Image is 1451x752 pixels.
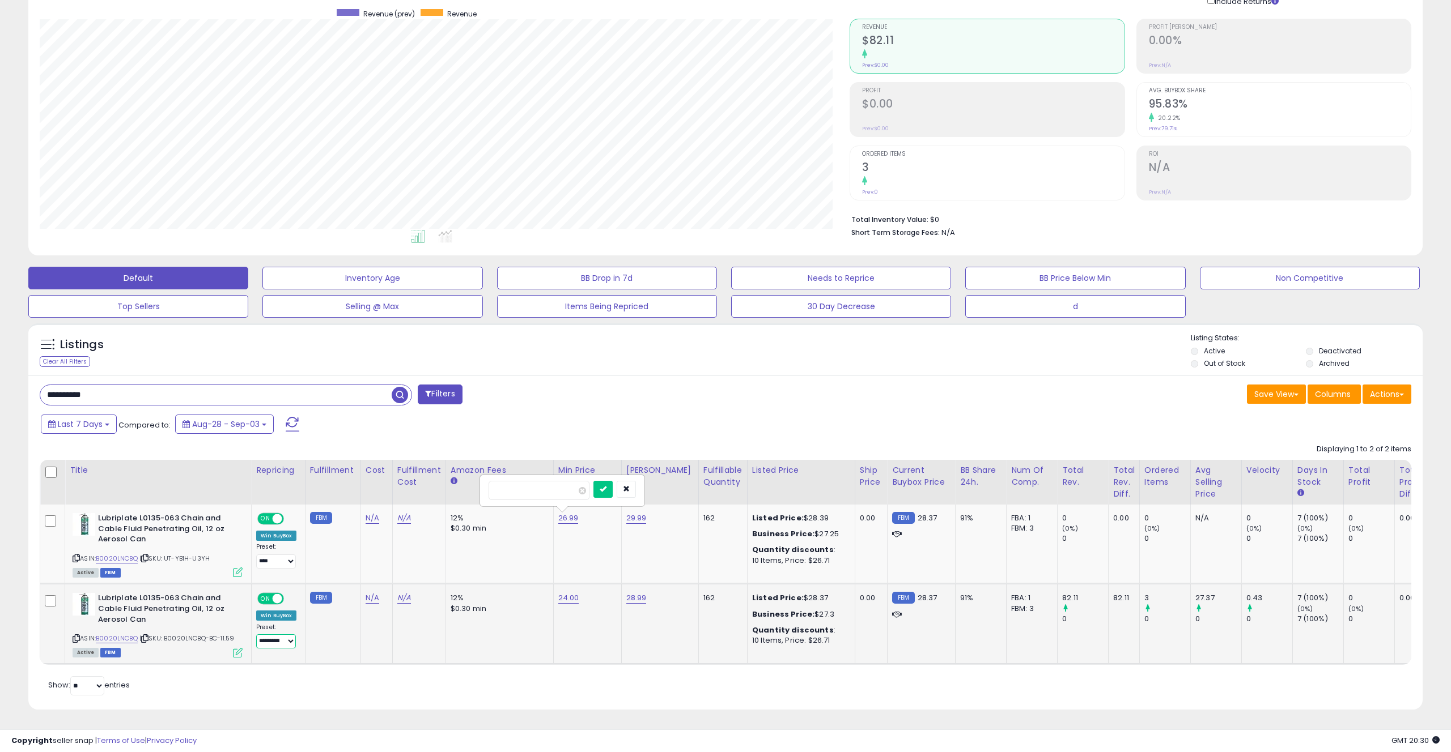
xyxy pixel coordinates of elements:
[447,9,477,19] span: Revenue
[1319,346,1361,356] label: Deactivated
[1297,488,1304,498] small: Days In Stock.
[1297,513,1343,523] div: 7 (100%)
[1062,464,1104,488] div: Total Rev.
[1144,464,1186,488] div: Ordered Items
[1149,62,1171,69] small: Prev: N/A
[11,736,197,746] div: seller snap | |
[862,34,1124,49] h2: $82.11
[366,464,388,476] div: Cost
[1297,604,1313,613] small: (0%)
[752,544,834,555] b: Quantity discounts
[1149,161,1411,176] h2: N/A
[752,609,846,619] div: $27.3
[1348,464,1390,488] div: Total Profit
[1297,524,1313,533] small: (0%)
[1315,388,1351,400] span: Columns
[98,513,236,548] b: Lubriplate L0135-063 Chain and Cable Fluid Penetrating Oil, 12 oz Aerosol Can
[256,610,296,621] div: Win BuyBox
[626,464,694,476] div: [PERSON_NAME]
[258,514,273,524] span: ON
[1011,464,1053,488] div: Num of Comp.
[1144,593,1190,603] div: 3
[1113,464,1135,500] div: Total Rev. Diff.
[175,415,274,434] button: Aug-28 - Sep-03
[70,464,247,476] div: Title
[1246,533,1292,544] div: 0
[1246,593,1292,603] div: 0.43
[262,295,482,318] button: Selling @ Max
[752,528,814,539] b: Business Price:
[703,593,739,603] div: 162
[1113,593,1131,603] div: 82.11
[1144,524,1160,533] small: (0%)
[1319,358,1350,368] label: Archived
[1348,604,1364,613] small: (0%)
[1246,614,1292,624] div: 0
[118,420,171,430] span: Compared to:
[1149,97,1411,113] h2: 95.83%
[860,513,879,523] div: 0.00
[1113,513,1131,523] div: 0.00
[1011,523,1049,533] div: FBM: 3
[862,62,889,69] small: Prev: $0.00
[752,625,834,635] b: Quantity discounts
[731,295,951,318] button: 30 Day Decrease
[862,161,1124,176] h2: 3
[28,295,248,318] button: Top Sellers
[1149,88,1411,94] span: Avg. Buybox Share
[73,593,243,656] div: ASIN:
[752,545,846,555] div: :
[731,267,951,289] button: Needs to Reprice
[1062,614,1108,624] div: 0
[60,337,104,353] h5: Listings
[40,356,90,367] div: Clear All Filters
[1062,513,1108,523] div: 0
[256,543,296,569] div: Preset:
[1195,593,1241,603] div: 27.37
[1200,267,1420,289] button: Non Competitive
[451,513,545,523] div: 12%
[965,295,1185,318] button: d
[752,625,846,635] div: :
[1191,333,1423,344] p: Listing States:
[892,592,914,604] small: FBM
[752,556,846,566] div: 10 Items, Price: $26.71
[851,228,940,237] b: Short Term Storage Fees:
[1399,593,1418,603] div: 0.00
[862,88,1124,94] span: Profit
[1348,533,1394,544] div: 0
[11,735,53,746] strong: Copyright
[73,648,99,657] span: All listings currently available for purchase on Amazon
[1144,513,1190,523] div: 0
[451,464,549,476] div: Amazon Fees
[1363,384,1411,404] button: Actions
[960,513,998,523] div: 91%
[96,634,138,643] a: B0020LNCBQ
[862,151,1124,157] span: Ordered Items
[752,512,804,523] b: Listed Price:
[282,514,300,524] span: OFF
[1348,614,1394,624] div: 0
[558,592,579,604] a: 24.00
[918,592,937,603] span: 28.37
[558,464,617,476] div: Min Price
[1195,464,1237,500] div: Avg Selling Price
[965,267,1185,289] button: BB Price Below Min
[139,634,234,643] span: | SKU: B0020LNCBQ-BC-11.59
[73,568,99,578] span: All listings currently available for purchase on Amazon
[1297,614,1343,624] div: 7 (100%)
[1204,358,1245,368] label: Out of Stock
[1246,513,1292,523] div: 0
[451,593,545,603] div: 12%
[1149,189,1171,195] small: Prev: N/A
[1144,533,1190,544] div: 0
[310,512,332,524] small: FBM
[397,464,441,488] div: Fulfillment Cost
[48,680,130,690] span: Show: entries
[256,531,296,541] div: Win BuyBox
[752,513,846,523] div: $28.39
[1195,614,1241,624] div: 0
[1011,513,1049,523] div: FBA: 1
[497,295,717,318] button: Items Being Repriced
[1149,34,1411,49] h2: 0.00%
